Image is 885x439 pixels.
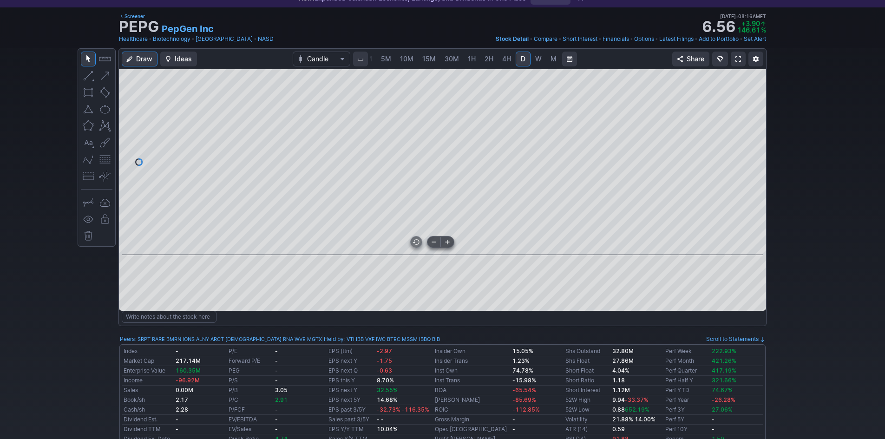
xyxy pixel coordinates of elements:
span: • [191,34,195,44]
td: Insider Own [433,347,511,356]
small: 21.88% 14.00% [612,416,656,423]
a: D [516,52,531,66]
td: Shs Outstand [564,347,610,356]
td: 52W High [564,395,610,405]
button: Ellipse [98,102,112,117]
span: -2.97 [377,347,392,354]
a: Stock Detail [496,34,529,44]
td: Market Cap [122,356,174,366]
span: -96.92M [176,377,200,384]
td: Oper. [GEOGRAPHIC_DATA] [433,425,511,434]
td: Inst Trans [433,376,511,386]
b: - [712,426,715,432]
span: -85.69% [512,396,536,403]
button: Drawing mode: Single [81,195,96,210]
button: Reset zoom [411,236,422,248]
b: - [275,357,278,364]
a: ARCT [210,334,224,344]
span: • [149,34,152,44]
a: [DEMOGRAPHIC_DATA] [225,334,282,344]
a: RARE [152,334,165,344]
b: - [275,416,278,423]
td: EPS next Q [327,366,375,376]
a: MSSM [402,334,418,344]
td: P/S [227,376,273,386]
button: Interval [353,52,368,66]
td: EPS this Y [327,376,375,386]
a: MGTX [307,334,322,344]
span: M [551,55,557,63]
b: 1.12M [612,387,630,393]
td: EPS past 3/5Y [327,405,375,415]
button: Draw [122,52,157,66]
b: - [176,416,178,423]
button: Arrow [98,68,112,83]
small: - - [377,416,384,423]
span: • [558,34,562,44]
b: 8.70% [377,377,394,384]
a: VXF [365,334,374,344]
button: Share [672,52,709,66]
a: PepGen Inc [162,22,214,35]
span: 421.26% [712,357,736,364]
b: 27.86M [612,357,634,364]
span: • [254,34,257,44]
td: EPS next 5Y [327,395,375,405]
a: 5M [377,52,395,66]
a: ALNY [196,334,209,344]
a: WVE [295,334,306,344]
td: EPS next Y [327,386,375,395]
a: Set Alert [744,34,766,44]
td: Perf 3Y [663,405,710,415]
a: 1H [464,52,480,66]
strong: 6.56 [702,20,735,34]
button: Brush [98,135,112,150]
td: EPS (ttm) [327,347,375,356]
b: 0.88 [612,406,649,413]
a: 4H [498,52,515,66]
a: Screener [119,12,145,20]
button: Polygon [81,118,96,133]
a: Latest Filings [659,34,694,44]
span: 417.19% [712,367,736,374]
td: P/B [227,386,273,395]
span: 15M [422,55,436,63]
td: Perf 5Y [663,415,710,425]
a: M [546,52,561,66]
a: Healthcare [119,34,148,44]
a: 15M [418,52,440,66]
span: 1H [468,55,476,63]
span: Stock Detail [496,35,529,42]
a: Financials [603,34,629,44]
span: -33.37% [625,396,649,403]
td: Gross Margin [433,415,511,425]
b: 0.59 [612,426,625,432]
td: P/FCF [227,405,273,415]
b: 0.00M [176,387,193,393]
a: IONS [183,334,195,344]
a: 30M [440,52,463,66]
td: Cash/sh [122,405,174,415]
b: - [512,416,515,423]
b: 217.14M [176,357,201,364]
span: 10M [400,55,413,63]
td: EV/EBITDA [227,415,273,425]
span: • [655,34,658,44]
td: Enterprise Value [122,366,174,376]
span: 5M [381,55,391,63]
td: Perf YTD [663,386,710,395]
a: Peers [120,335,135,342]
a: 10M [396,52,418,66]
button: Lock drawings [98,212,112,227]
a: NASD [258,34,274,44]
span: Share [687,54,704,64]
td: ATR (14) [564,425,610,434]
button: Position [81,169,96,183]
span: 160.35M [176,367,201,374]
td: ROIC [433,405,511,415]
td: P/E [227,347,273,356]
span: +3.90 [741,20,760,27]
a: 4.04% [612,367,629,374]
button: Text [81,135,96,150]
a: Fullscreen [731,52,746,66]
